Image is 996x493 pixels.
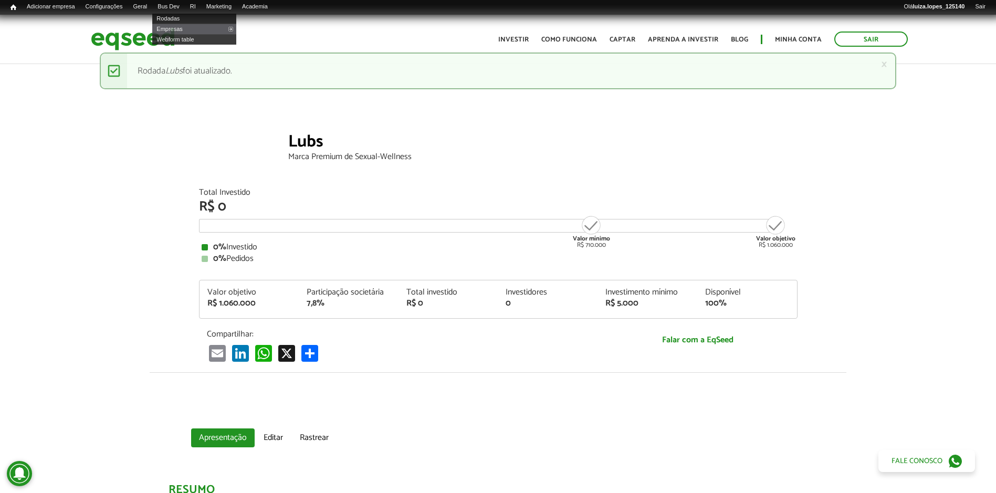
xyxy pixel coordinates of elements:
[22,3,80,11] a: Adicionar empresa
[756,234,795,244] strong: Valor objetivo
[288,133,798,153] div: Lubs
[756,215,795,248] div: R$ 1.060.000
[605,288,689,297] div: Investimento mínimo
[128,3,152,11] a: Geral
[213,240,226,254] strong: 0%
[610,36,635,43] a: Captar
[202,243,795,251] div: Investido
[165,64,183,78] em: Lubs
[970,3,991,11] a: Sair
[292,428,337,447] a: Rastrear
[606,329,790,351] a: Falar com a EqSeed
[307,288,391,297] div: Participação societária
[605,299,689,308] div: R$ 5.000
[288,153,798,161] div: Marca Premium de Sexual-Wellness
[406,299,490,308] div: R$ 0
[573,234,610,244] strong: Valor mínimo
[191,428,255,447] a: Apresentação
[498,36,529,43] a: Investir
[207,329,590,339] p: Compartilhar:
[648,36,718,43] a: Aprenda a investir
[913,3,965,9] strong: luiza.lopes_125140
[207,288,291,297] div: Valor objetivo
[878,450,975,472] a: Fale conosco
[230,344,251,362] a: LinkedIn
[202,255,795,263] div: Pedidos
[898,3,970,11] a: Oláluiza.lopes_125140
[541,36,597,43] a: Como funciona
[406,288,490,297] div: Total investido
[705,288,789,297] div: Disponível
[80,3,128,11] a: Configurações
[506,288,590,297] div: Investidores
[213,251,226,266] strong: 0%
[91,25,175,53] img: EqSeed
[207,299,291,308] div: R$ 1.060.000
[775,36,822,43] a: Minha conta
[299,344,320,362] a: Compartilhar
[705,299,789,308] div: 100%
[256,428,291,447] a: Editar
[506,299,590,308] div: 0
[5,3,22,13] a: Início
[237,3,273,11] a: Academia
[572,215,611,248] div: R$ 710.000
[185,3,201,11] a: RI
[100,53,897,89] div: Rodada foi atualizado.
[307,299,391,308] div: 7,8%
[253,344,274,362] a: WhatsApp
[276,344,297,362] a: X
[199,200,798,214] div: R$ 0
[834,32,908,47] a: Sair
[731,36,748,43] a: Blog
[11,4,16,11] span: Início
[207,344,228,362] a: Email
[152,3,185,11] a: Bus Dev
[881,59,887,70] a: ×
[199,188,798,197] div: Total Investido
[152,13,236,24] a: Rodadas
[201,3,237,11] a: Marketing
